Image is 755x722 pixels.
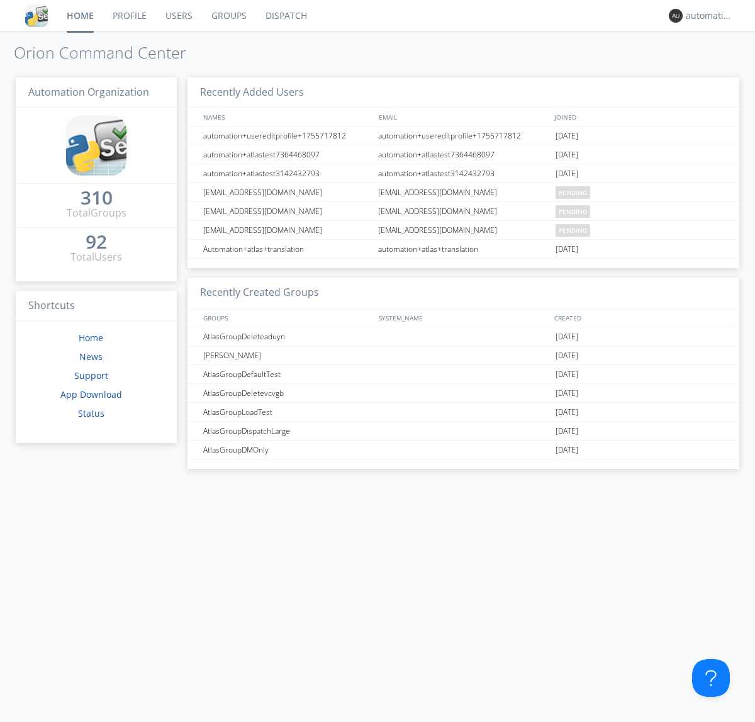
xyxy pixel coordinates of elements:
a: 310 [81,191,113,206]
h3: Shortcuts [16,291,177,322]
div: automation+atlastest3142432793 [375,164,552,183]
div: [EMAIL_ADDRESS][DOMAIN_NAME] [200,183,374,201]
a: News [79,351,103,363]
a: AtlasGroupLoadTest[DATE] [187,403,739,422]
a: AtlasGroupDeleteaduyn[DATE] [187,327,739,346]
a: automation+usereditprofile+1755717812automation+usereditprofile+1755717812[DATE] [187,127,739,145]
div: AtlasGroupDeleteaduyn [200,327,374,346]
div: automation+usereditprofile+1755717812 [375,127,552,145]
a: Automation+atlas+translationautomation+atlas+translation[DATE] [187,240,739,259]
div: EMAIL [376,108,551,126]
span: [DATE] [556,384,578,403]
span: pending [556,224,590,237]
div: [EMAIL_ADDRESS][DOMAIN_NAME] [375,183,552,201]
a: 92 [86,235,107,250]
div: AtlasGroupDispatchLarge [200,422,374,440]
a: [EMAIL_ADDRESS][DOMAIN_NAME][EMAIL_ADDRESS][DOMAIN_NAME]pending [187,221,739,240]
h3: Recently Added Users [187,77,739,108]
a: AtlasGroupDeletevcvgb[DATE] [187,384,739,403]
a: automation+atlastest7364468097automation+atlastest7364468097[DATE] [187,145,739,164]
div: NAMES [200,108,372,126]
div: GROUPS [200,308,372,327]
div: SYSTEM_NAME [376,308,551,327]
div: AtlasGroupDeletevcvgb [200,384,374,402]
a: [EMAIL_ADDRESS][DOMAIN_NAME][EMAIL_ADDRESS][DOMAIN_NAME]pending [187,202,739,221]
div: automation+usereditprofile+1755717812 [200,127,374,145]
span: [DATE] [556,403,578,422]
span: [DATE] [556,327,578,346]
div: [PERSON_NAME] [200,346,374,364]
span: [DATE] [556,164,578,183]
div: CREATED [551,308,727,327]
div: automation+atlas0035 [686,9,733,22]
span: pending [556,186,590,199]
span: [DATE] [556,240,578,259]
div: AtlasGroupLoadTest [200,403,374,421]
a: AtlasGroupDispatchLarge[DATE] [187,422,739,441]
div: Total Groups [67,206,126,220]
img: cddb5a64eb264b2086981ab96f4c1ba7 [66,115,126,176]
div: automation+atlastest7364468097 [375,145,552,164]
a: Status [78,407,104,419]
div: AtlasGroupDefaultTest [200,365,374,383]
span: [DATE] [556,145,578,164]
a: automation+atlastest3142432793automation+atlastest3142432793[DATE] [187,164,739,183]
div: 310 [81,191,113,204]
div: [EMAIL_ADDRESS][DOMAIN_NAME] [200,202,374,220]
div: Automation+atlas+translation [200,240,374,258]
div: [EMAIL_ADDRESS][DOMAIN_NAME] [200,221,374,239]
a: App Download [60,388,122,400]
div: [EMAIL_ADDRESS][DOMAIN_NAME] [375,202,552,220]
div: Total Users [70,250,122,264]
a: AtlasGroupDefaultTest[DATE] [187,365,739,384]
iframe: Toggle Customer Support [692,659,730,697]
div: JOINED [551,108,727,126]
span: Automation Organization [28,85,149,99]
span: [DATE] [556,422,578,441]
img: cddb5a64eb264b2086981ab96f4c1ba7 [25,4,48,27]
span: [DATE] [556,441,578,460]
img: 373638.png [669,9,683,23]
a: Home [79,332,103,344]
span: [DATE] [556,127,578,145]
a: Support [74,369,108,381]
a: [EMAIL_ADDRESS][DOMAIN_NAME][EMAIL_ADDRESS][DOMAIN_NAME]pending [187,183,739,202]
div: automation+atlas+translation [375,240,552,258]
div: automation+atlastest7364468097 [200,145,374,164]
span: [DATE] [556,346,578,365]
div: automation+atlastest3142432793 [200,164,374,183]
div: AtlasGroupDMOnly [200,441,374,459]
a: AtlasGroupDMOnly[DATE] [187,441,739,460]
h3: Recently Created Groups [187,278,739,308]
div: 92 [86,235,107,248]
span: [DATE] [556,365,578,384]
span: pending [556,205,590,218]
a: [PERSON_NAME][DATE] [187,346,739,365]
div: [EMAIL_ADDRESS][DOMAIN_NAME] [375,221,552,239]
